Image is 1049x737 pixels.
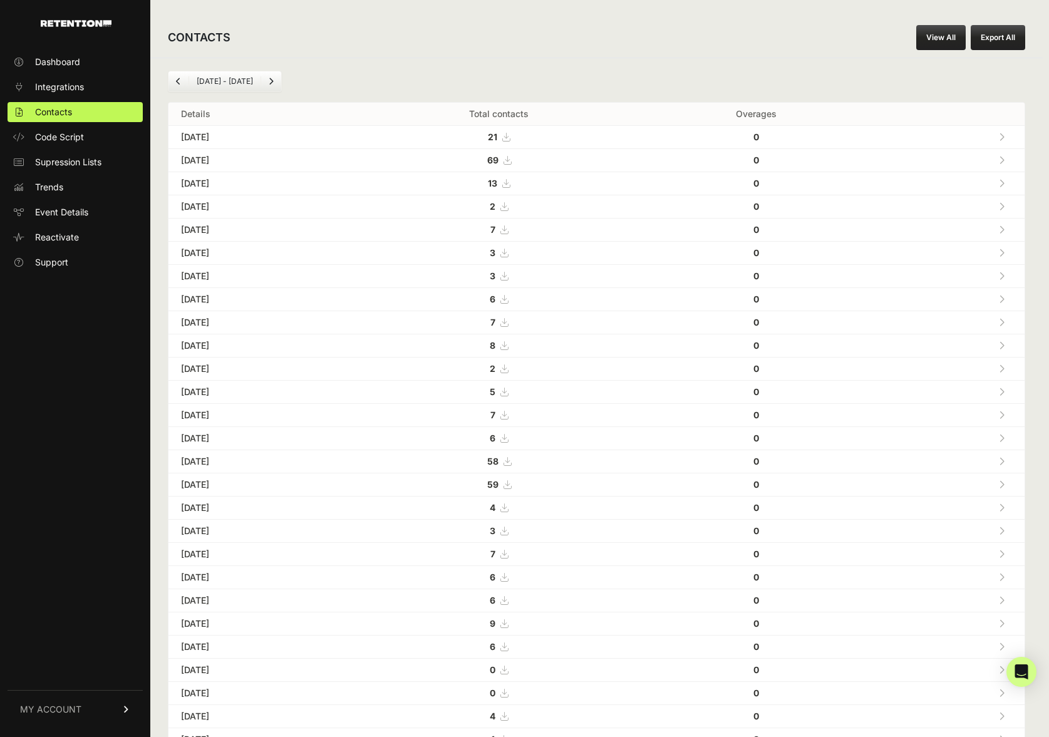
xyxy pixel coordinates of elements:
td: [DATE] [168,149,354,172]
div: Open Intercom Messenger [1006,657,1036,687]
strong: 0 [753,294,759,304]
strong: 0 [753,386,759,397]
strong: 0 [753,595,759,606]
a: 8 [490,340,508,351]
strong: 13 [488,178,497,188]
a: Trends [8,177,143,197]
span: MY ACCOUNT [20,703,81,716]
a: 2 [490,363,508,374]
td: [DATE] [168,612,354,636]
strong: 0 [753,572,759,582]
th: Overages [644,103,869,126]
strong: 7 [490,410,495,420]
th: Total contacts [354,103,643,126]
a: 59 [487,479,511,490]
a: 6 [490,294,508,304]
strong: 0 [753,201,759,212]
a: 6 [490,433,508,443]
span: Supression Lists [35,156,101,168]
span: Contacts [35,106,72,118]
span: Support [35,256,68,269]
a: Next [261,71,281,91]
a: 6 [490,595,508,606]
td: [DATE] [168,334,354,358]
td: [DATE] [168,566,354,589]
td: [DATE] [168,705,354,728]
li: [DATE] - [DATE] [189,76,261,86]
strong: 0 [753,224,759,235]
strong: 21 [488,131,497,142]
strong: 6 [490,433,495,443]
span: Event Details [35,206,88,219]
strong: 0 [753,479,759,490]
a: 4 [490,502,508,513]
img: Retention.com [41,20,111,27]
a: 3 [490,247,508,258]
strong: 0 [753,363,759,374]
td: [DATE] [168,450,354,473]
a: Integrations [8,77,143,97]
a: Dashboard [8,52,143,72]
strong: 0 [753,688,759,698]
a: 3 [490,525,508,536]
strong: 7 [490,317,495,327]
a: 9 [490,618,508,629]
strong: 0 [753,664,759,675]
strong: 9 [490,618,495,629]
strong: 0 [753,711,759,721]
a: 6 [490,641,508,652]
strong: 5 [490,386,495,397]
a: 58 [487,456,511,466]
strong: 0 [490,688,495,698]
a: 5 [490,386,508,397]
strong: 3 [490,525,495,536]
td: [DATE] [168,172,354,195]
td: [DATE] [168,497,354,520]
a: 13 [488,178,510,188]
strong: 0 [753,271,759,281]
a: MY ACCOUNT [8,690,143,728]
button: Export All [971,25,1025,50]
a: Event Details [8,202,143,222]
strong: 58 [487,456,499,466]
td: [DATE] [168,473,354,497]
strong: 6 [490,595,495,606]
strong: 2 [490,201,495,212]
span: Dashboard [35,56,80,68]
strong: 3 [490,247,495,258]
strong: 0 [490,664,495,675]
td: [DATE] [168,219,354,242]
a: 7 [490,317,508,327]
strong: 69 [487,155,499,165]
td: [DATE] [168,126,354,149]
td: [DATE] [168,404,354,427]
td: [DATE] [168,265,354,288]
strong: 0 [753,525,759,536]
td: [DATE] [168,659,354,682]
td: [DATE] [168,288,354,311]
a: Reactivate [8,227,143,247]
a: Previous [168,71,189,91]
span: Code Script [35,131,84,143]
a: 21 [488,131,510,142]
strong: 0 [753,502,759,513]
td: [DATE] [168,311,354,334]
strong: 59 [487,479,499,490]
a: 3 [490,271,508,281]
a: Support [8,252,143,272]
strong: 3 [490,271,495,281]
strong: 4 [490,711,495,721]
strong: 0 [753,433,759,443]
td: [DATE] [168,636,354,659]
strong: 0 [753,340,759,351]
td: [DATE] [168,242,354,265]
td: [DATE] [168,381,354,404]
strong: 7 [490,549,495,559]
td: [DATE] [168,682,354,705]
strong: 0 [753,131,759,142]
a: 6 [490,572,508,582]
td: [DATE] [168,543,354,566]
strong: 0 [753,178,759,188]
strong: 6 [490,572,495,582]
span: Integrations [35,81,84,93]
